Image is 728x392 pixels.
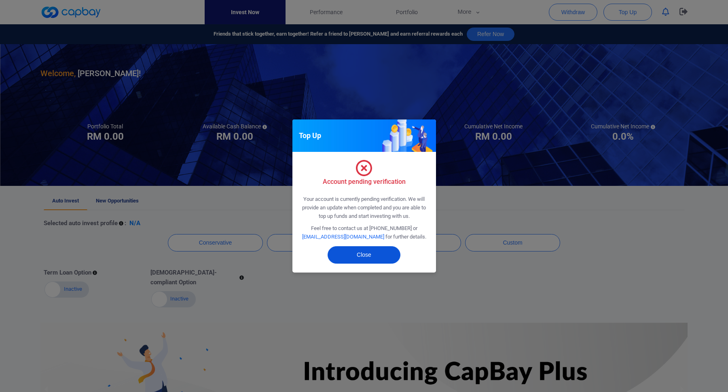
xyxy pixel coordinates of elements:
[299,224,430,241] p: Feel free to contact us at [PHONE_NUMBER] or for further details.
[299,131,321,141] h5: Top Up
[328,246,400,264] button: Close
[299,195,430,220] p: Your account is currently pending verification. We will provide an update when completed and you ...
[302,234,384,240] a: [EMAIL_ADDRESS][DOMAIN_NAME]
[323,178,406,185] p: Account pending verification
